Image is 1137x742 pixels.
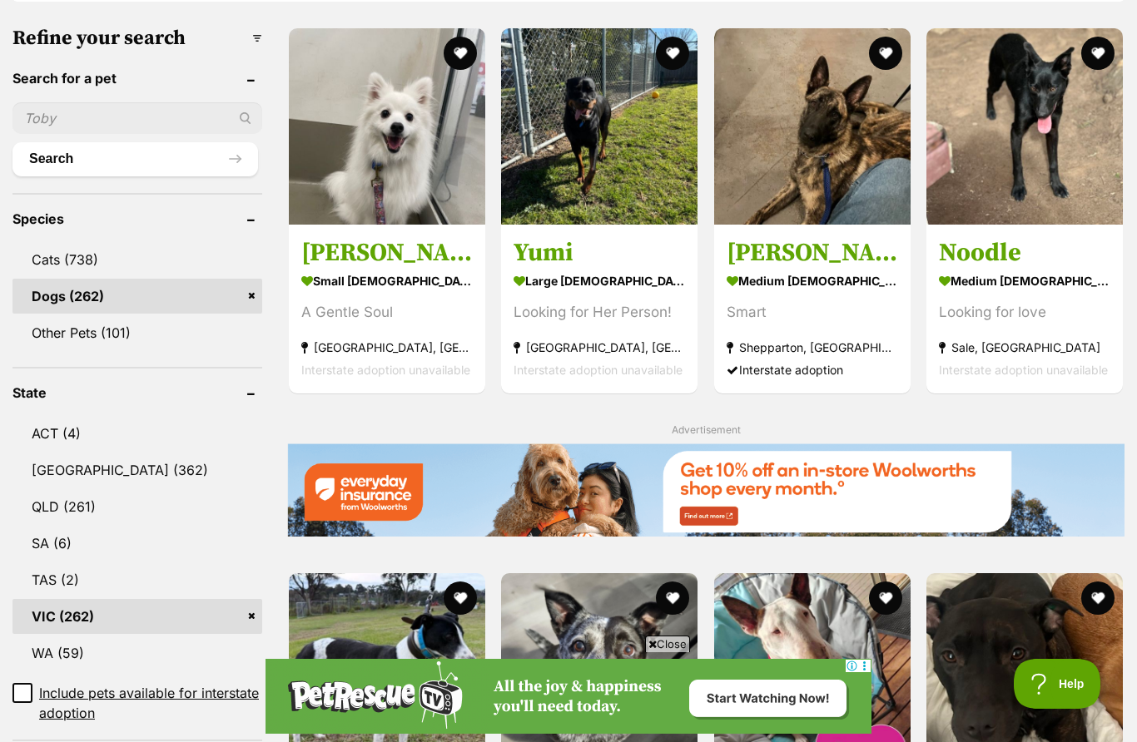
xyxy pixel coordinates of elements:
span: Interstate adoption unavailable [939,363,1108,377]
header: State [12,385,262,400]
a: VIC (262) [12,599,262,634]
div: Looking for love [939,301,1110,324]
button: favourite [1081,581,1115,615]
a: Everyday Insurance promotional banner [287,443,1125,539]
strong: Shepparton, [GEOGRAPHIC_DATA] [727,336,898,359]
button: Search [12,142,258,176]
div: Smart [727,301,898,324]
a: TAS (2) [12,562,262,597]
strong: large [DEMOGRAPHIC_DATA] Dog [514,269,685,293]
h3: [PERSON_NAME] [727,237,898,269]
strong: medium [DEMOGRAPHIC_DATA] Dog [727,269,898,293]
span: Interstate adoption unavailable [301,363,470,377]
img: Yumi - Rottweiler Dog [501,28,698,225]
a: QLD (261) [12,489,262,524]
a: Include pets available for interstate adoption [12,683,262,723]
button: favourite [869,581,902,615]
div: Interstate adoption [727,359,898,381]
a: Cats (738) [12,242,262,277]
a: [PERSON_NAME] small [DEMOGRAPHIC_DATA] Dog A Gentle Soul [GEOGRAPHIC_DATA], [GEOGRAPHIC_DATA] Int... [289,225,485,393]
h3: [PERSON_NAME] [301,237,473,269]
button: favourite [444,37,477,70]
strong: medium [DEMOGRAPHIC_DATA] Dog [939,269,1110,293]
a: [PERSON_NAME] medium [DEMOGRAPHIC_DATA] Dog Smart Shepparton, [GEOGRAPHIC_DATA] Interstate adoption [714,225,911,393]
span: Interstate adoption unavailable [514,363,683,377]
h3: Noodle [939,237,1110,269]
iframe: Help Scout Beacon - Open [1014,659,1104,709]
a: Yumi large [DEMOGRAPHIC_DATA] Dog Looking for Her Person! [GEOGRAPHIC_DATA], [GEOGRAPHIC_DATA] In... [501,225,698,393]
strong: Sale, [GEOGRAPHIC_DATA] [939,336,1110,359]
div: Looking for Her Person! [514,301,685,324]
a: SA (6) [12,526,262,561]
button: favourite [444,581,477,615]
h3: Refine your search [12,27,262,50]
a: Noodle medium [DEMOGRAPHIC_DATA] Dog Looking for love Sale, [GEOGRAPHIC_DATA] Interstate adoption... [926,225,1123,393]
a: Other Pets (101) [12,315,262,350]
button: favourite [657,37,690,70]
strong: [GEOGRAPHIC_DATA], [GEOGRAPHIC_DATA] [301,336,473,359]
strong: [GEOGRAPHIC_DATA], [GEOGRAPHIC_DATA] [514,336,685,359]
span: Advertisement [672,423,741,436]
img: Everyday Insurance promotional banner [287,443,1125,537]
button: favourite [657,581,690,615]
input: Toby [12,102,262,134]
button: favourite [869,37,902,70]
div: A Gentle Soul [301,301,473,324]
header: Search for a pet [12,71,262,86]
img: Jade - Dutch Shepherd Dog [714,28,911,225]
button: favourite [1081,37,1115,70]
header: Species [12,211,262,226]
span: Close [645,636,690,652]
img: Noodle - Border Collie x Kelpie Dog [926,28,1123,225]
span: Include pets available for interstate adoption [39,683,262,723]
a: WA (59) [12,636,262,670]
a: Dogs (262) [12,279,262,314]
strong: small [DEMOGRAPHIC_DATA] Dog [301,269,473,293]
a: ACT (4) [12,416,262,451]
h3: Yumi [514,237,685,269]
iframe: Advertisement [266,659,871,734]
a: [GEOGRAPHIC_DATA] (362) [12,453,262,487]
img: Kai - Japanese Spitz Dog [289,28,485,225]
